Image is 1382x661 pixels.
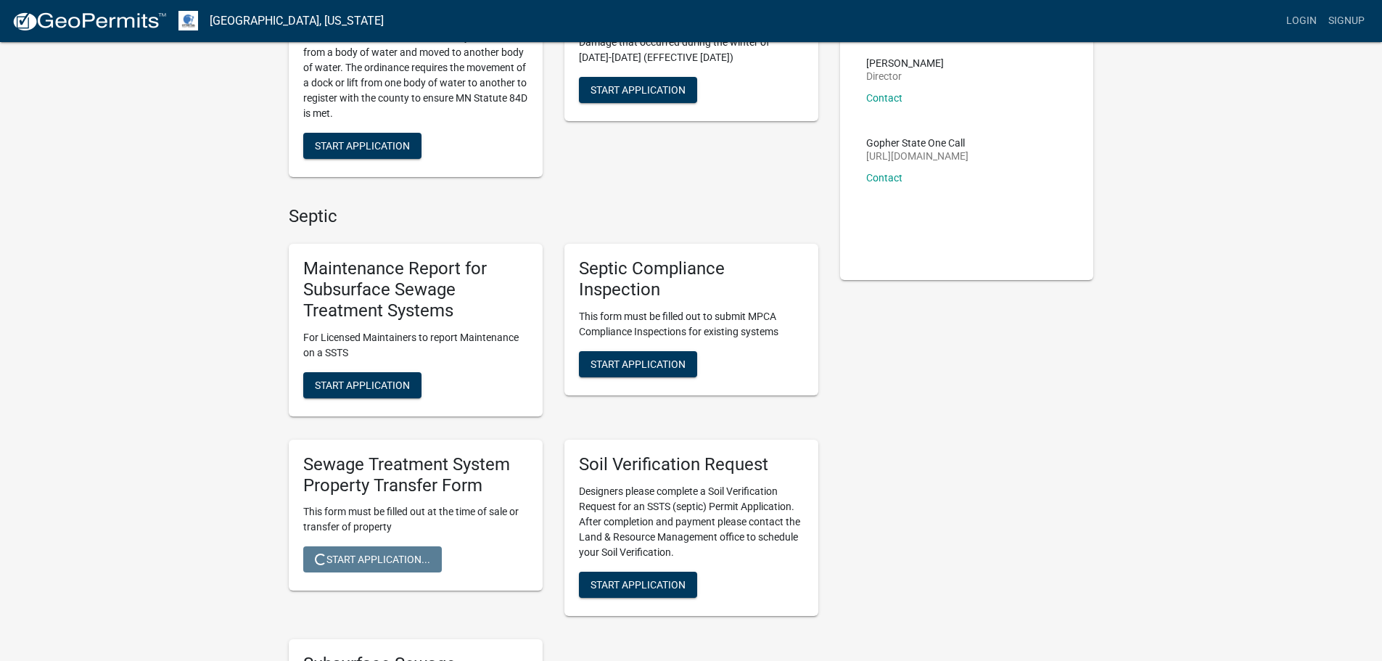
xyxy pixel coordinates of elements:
a: Contact [866,172,902,184]
p: Gopher State One Call [866,138,968,148]
button: Start Application [579,77,697,103]
span: Start Application [591,578,686,590]
h5: Sewage Treatment System Property Transfer Form [303,454,528,496]
button: Start Application [579,351,697,377]
button: Start Application [303,372,421,398]
p: [URL][DOMAIN_NAME] [866,151,968,161]
span: Start Application [315,379,410,390]
span: Start Application [591,84,686,96]
h4: Septic [289,206,818,227]
span: Start Application [591,358,686,369]
img: Otter Tail County, Minnesota [178,11,198,30]
a: [GEOGRAPHIC_DATA], [US_STATE] [210,9,384,33]
span: Start Application... [315,554,430,565]
p: Director [866,71,944,81]
p: For Licensed Maintainers to report Maintenance on a SSTS [303,330,528,361]
p: [PERSON_NAME] [866,58,944,68]
p: This form must be filled out to submit MPCA Compliance Inspections for existing systems [579,309,804,340]
h5: Septic Compliance Inspection [579,258,804,300]
span: Start Application [315,139,410,151]
button: Start Application [303,133,421,159]
button: Start Application [579,572,697,598]
p: This form must be filled out at the time of sale or transfer of property [303,504,528,535]
a: Login [1280,7,1323,35]
h5: Soil Verification Request [579,454,804,475]
a: Signup [1323,7,1370,35]
p: Complete this Form if you wish to repair Ice Damage that occurred during the winter of [DATE]-[DA... [579,20,804,65]
button: Start Application... [303,546,442,572]
h5: Maintenance Report for Subsurface Sewage Treatment Systems [303,258,528,321]
a: Contact [866,92,902,104]
p: Designers please complete a Soil Verification Request for an SSTS (septic) Permit Application. Af... [579,484,804,560]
